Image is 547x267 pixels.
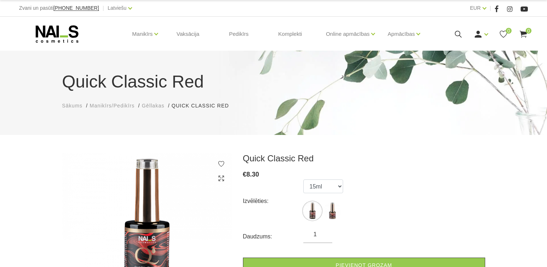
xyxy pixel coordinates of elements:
a: Latviešu [108,4,127,12]
img: ... [303,202,321,220]
span: 0 [506,28,512,34]
div: Zvani un pasūti [19,4,99,13]
a: Online apmācības [326,20,369,48]
span: € [243,171,247,178]
a: Gēllakas [142,102,164,110]
a: EUR [470,4,481,12]
a: Manikīrs [132,20,153,48]
a: Apmācības [388,20,415,48]
span: 0 [526,28,531,34]
span: 8.30 [247,171,259,178]
a: [PHONE_NUMBER] [54,5,99,11]
span: Manikīrs/Pedikīrs [90,103,134,109]
a: 0 [519,30,528,39]
li: Quick Classic Red [172,102,236,110]
span: | [103,4,104,13]
a: Sākums [62,102,83,110]
a: Vaksācija [171,17,205,51]
span: Sākums [62,103,83,109]
img: ... [323,202,341,220]
h1: Quick Classic Red [62,69,485,95]
a: 0 [499,30,508,39]
a: Manikīrs/Pedikīrs [90,102,134,110]
h3: Quick Classic Red [243,153,485,164]
span: Gēllakas [142,103,164,109]
span: | [490,4,491,13]
div: Izvēlēties: [243,195,304,207]
a: Pedikīrs [223,17,254,51]
div: Daudzums: [243,231,304,242]
a: Komplekti [273,17,308,51]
